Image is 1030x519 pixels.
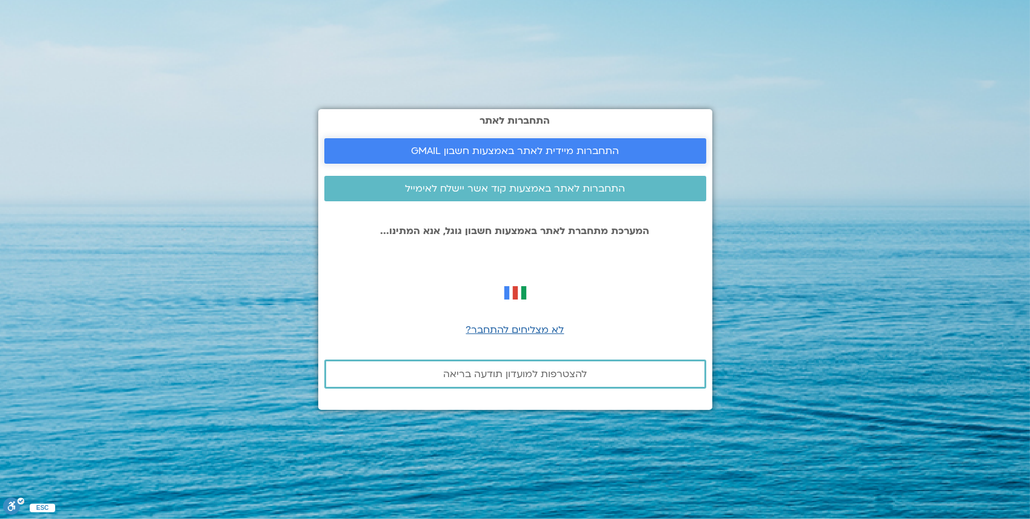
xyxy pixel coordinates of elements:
span: להצטרפות למועדון תודעה בריאה [443,369,587,380]
a: התחברות לאתר באמצעות קוד אשר יישלח לאימייל [324,176,706,201]
h2: התחברות לאתר [324,115,706,126]
p: המערכת מתחברת לאתר באמצעות חשבון גוגל, אנא המתינו... [324,226,706,236]
span: התחברות לאתר באמצעות קוד אשר יישלח לאימייל [405,183,625,194]
a: להצטרפות למועדון תודעה בריאה [324,360,706,389]
span: התחברות מיידית לאתר באמצעות חשבון GMAIL [411,146,619,156]
a: התחברות מיידית לאתר באמצעות חשבון GMAIL [324,138,706,164]
a: לא מצליחים להתחבר? [466,323,564,337]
